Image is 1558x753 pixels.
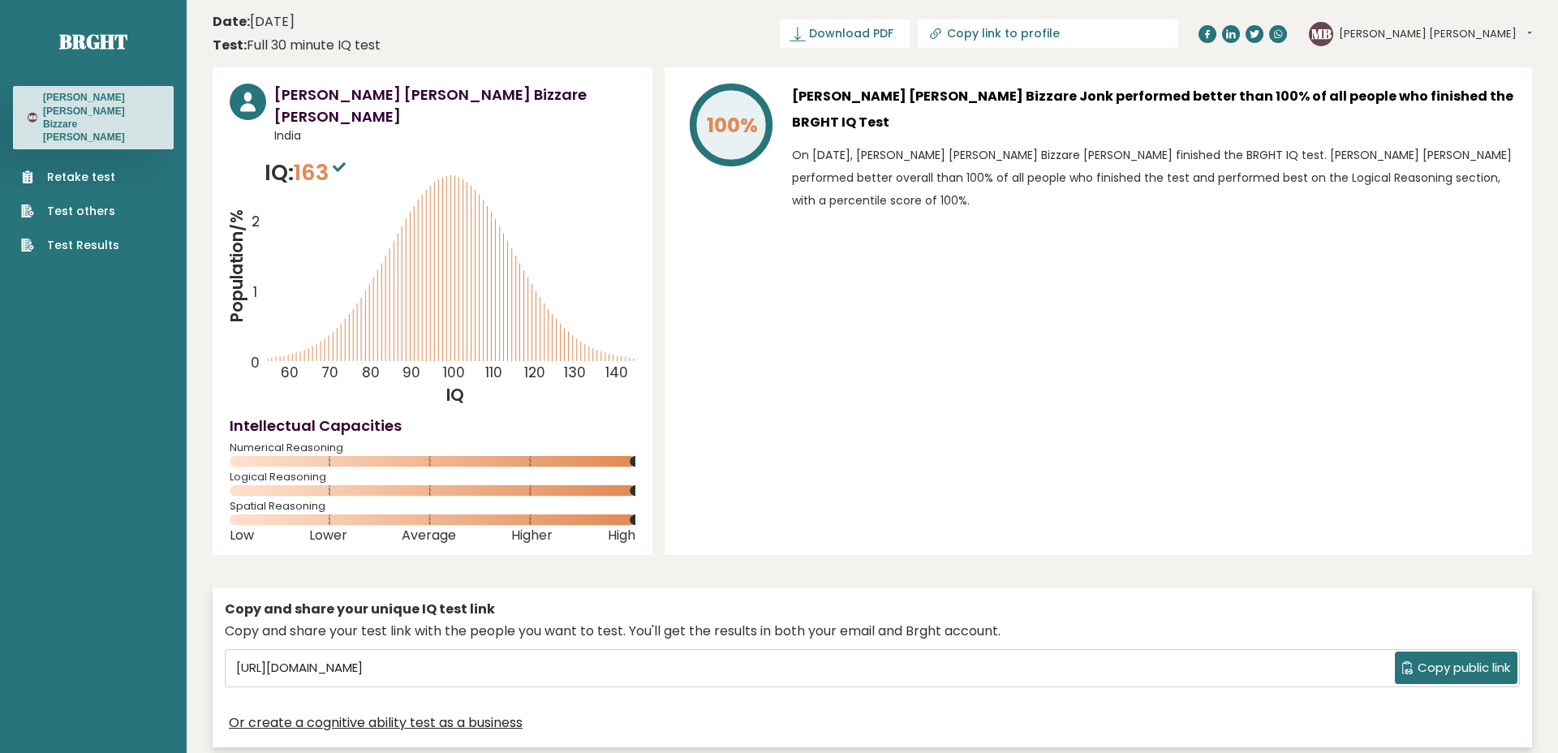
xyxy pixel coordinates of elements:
[281,364,299,383] tspan: 60
[1395,652,1517,684] button: Copy public link
[21,237,119,254] a: Test Results
[230,445,635,451] span: Numerical Reasoning
[251,354,260,373] tspan: 0
[43,91,159,144] h3: [PERSON_NAME] [PERSON_NAME] Bizzare [PERSON_NAME]
[608,532,635,539] span: High
[780,19,910,48] a: Download PDF
[446,383,464,407] tspan: IQ
[59,28,127,54] a: Brght
[792,84,1515,136] h3: [PERSON_NAME] [PERSON_NAME] Bizzare Jonk performed better than 100% of all people who finished th...
[274,127,635,144] span: India
[21,169,119,186] a: Retake test
[565,364,587,383] tspan: 130
[511,532,553,539] span: Higher
[225,600,1520,619] div: Copy and share your unique IQ test link
[402,364,420,383] tspan: 90
[274,84,635,127] h3: [PERSON_NAME] [PERSON_NAME] Bizzare [PERSON_NAME]
[230,474,635,480] span: Logical Reasoning
[253,282,257,302] tspan: 1
[322,364,339,383] tspan: 70
[230,503,635,510] span: Spatial Reasoning
[229,713,523,733] a: Or create a cognitive ability test as a business
[1339,26,1532,42] button: [PERSON_NAME] [PERSON_NAME]
[443,364,465,383] tspan: 100
[525,364,546,383] tspan: 120
[294,157,350,187] span: 163
[213,12,295,32] time: [DATE]
[309,532,347,539] span: Lower
[252,212,260,231] tspan: 2
[606,364,629,383] tspan: 140
[485,364,502,383] tspan: 110
[213,12,250,31] b: Date:
[792,144,1515,212] p: On [DATE], [PERSON_NAME] [PERSON_NAME] Bizzare [PERSON_NAME] finished the BRGHT IQ test. [PERSON_...
[230,532,254,539] span: Low
[809,25,893,42] span: Download PDF
[1311,24,1332,42] text: MB
[225,622,1520,641] div: Copy and share your test link with the people you want to test. You'll get the results in both yo...
[225,209,248,323] tspan: Population/%
[363,364,381,383] tspan: 80
[707,111,758,140] tspan: 100%
[21,203,119,220] a: Test others
[265,157,350,189] p: IQ:
[1418,659,1510,678] span: Copy public link
[213,36,247,54] b: Test:
[213,36,381,55] div: Full 30 minute IQ test
[402,532,456,539] span: Average
[28,114,37,121] text: MB
[230,415,635,437] h4: Intellectual Capacities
